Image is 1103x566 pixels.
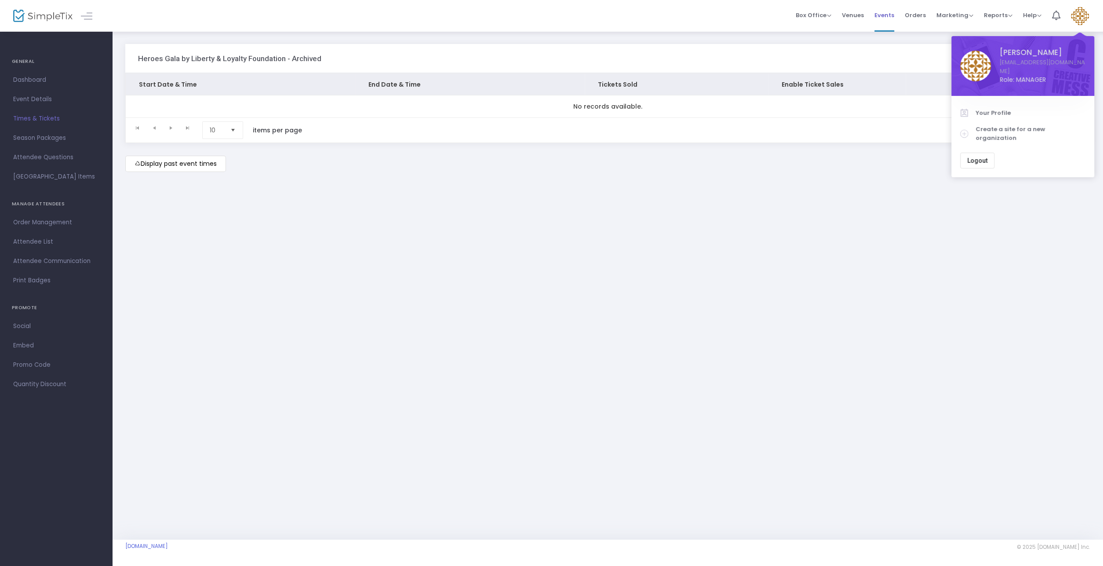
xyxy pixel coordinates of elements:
[960,153,994,168] button: Logout
[13,132,99,144] span: Season Packages
[936,11,973,19] span: Marketing
[796,11,831,19] span: Box Office
[13,340,99,351] span: Embed
[976,109,1085,117] span: Your Profile
[13,275,99,286] span: Print Badges
[125,543,168,550] a: [DOMAIN_NAME]
[13,74,99,86] span: Dashboard
[13,379,99,390] span: Quantity Discount
[13,94,99,105] span: Event Details
[12,299,100,317] h4: PROMOTE
[874,4,894,26] span: Events
[960,121,1085,146] a: Create a site for a new organization
[967,157,987,164] span: Logout
[1000,58,1085,75] a: [EMAIL_ADDRESS][DOMAIN_NAME]
[1000,75,1085,84] span: Role: MANAGER
[210,126,223,135] span: 10
[126,73,1089,117] div: Data table
[13,171,99,183] span: [GEOGRAPHIC_DATA] Items
[960,105,1085,121] a: Your Profile
[1000,47,1085,58] span: [PERSON_NAME]
[984,11,1012,19] span: Reports
[125,156,226,172] m-button: Display past event times
[126,73,355,95] th: Start Date & Time
[842,4,864,26] span: Venues
[13,152,99,163] span: Attendee Questions
[126,95,1089,117] td: No records available.
[13,113,99,124] span: Times & Tickets
[12,53,100,70] h4: GENERAL
[768,73,906,95] th: Enable Ticket Sales
[138,54,321,63] h3: Heroes Gala by Liberty & Loyalty Foundation - Archived
[585,73,768,95] th: Tickets Sold
[13,217,99,228] span: Order Management
[12,195,100,213] h4: MANAGE ATTENDEES
[320,121,1080,139] kendo-pager-info: 0 - 0 of 0 items
[355,73,585,95] th: End Date & Time
[1017,544,1090,551] span: © 2025 [DOMAIN_NAME] Inc.
[253,126,302,135] label: items per page
[1023,11,1041,19] span: Help
[13,236,99,248] span: Attendee List
[905,4,926,26] span: Orders
[227,122,239,139] button: Select
[976,125,1085,142] span: Create a site for a new organization
[13,256,99,267] span: Attendee Communication
[13,359,99,371] span: Promo Code
[13,321,99,332] span: Social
